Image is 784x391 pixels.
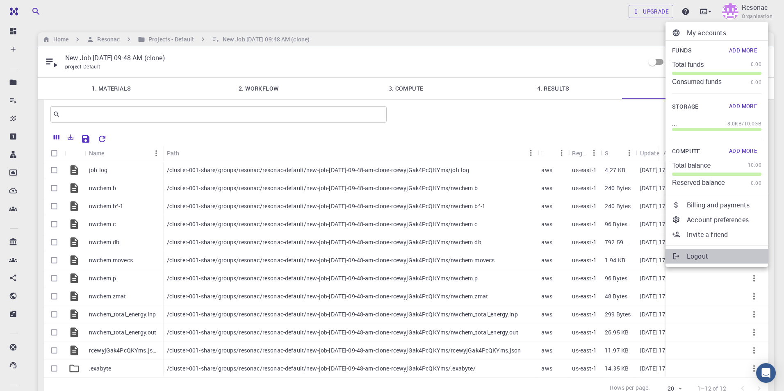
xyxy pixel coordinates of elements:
span: 0.00 [751,78,761,86]
button: Add More [725,145,761,158]
span: Compute [672,146,700,157]
button: Add More [725,44,761,57]
p: Logout [687,251,761,261]
p: Total funds [672,61,704,68]
span: Storage [672,102,699,112]
a: Account preferences [665,212,768,227]
a: My accounts [665,25,768,40]
span: 0.00 [751,60,761,68]
span: 8.0KB [727,120,742,128]
p: Total balance [672,162,711,169]
button: Add More [725,100,761,113]
span: 10.00 [748,161,761,169]
span: 10.0GB [744,120,761,128]
div: Open Intercom Messenger [756,363,776,383]
p: Account preferences [687,215,761,225]
p: Reserved balance [672,179,725,186]
a: Logout [665,249,768,264]
span: / [742,120,744,128]
span: サポート [15,5,41,13]
p: Invite a friend [687,230,761,239]
span: 0.00 [751,179,761,187]
a: Billing and payments [665,198,768,212]
p: Consumed funds [672,78,722,86]
p: ... [672,120,677,128]
p: My accounts [687,28,761,38]
span: Funds [672,45,692,56]
p: Billing and payments [687,200,761,210]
